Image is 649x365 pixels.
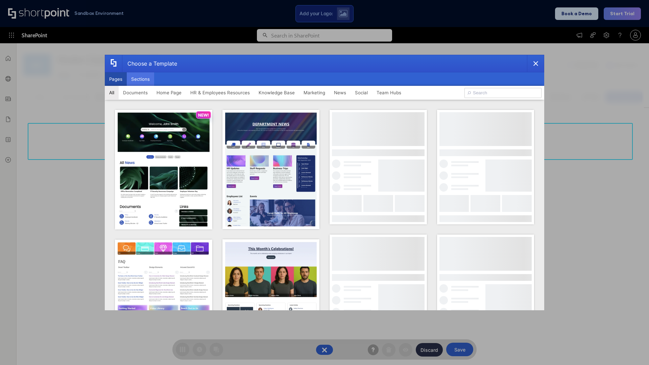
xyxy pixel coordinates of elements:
button: Marketing [299,86,330,99]
button: Pages [105,72,127,86]
button: Home Page [152,86,186,99]
input: Search [464,88,542,98]
button: News [330,86,351,99]
button: Documents [119,86,152,99]
div: template selector [105,55,544,310]
button: Social [351,86,372,99]
iframe: Chat Widget [615,333,649,365]
button: Knowledge Base [254,86,299,99]
div: Choose a Template [122,55,177,72]
button: All [105,86,119,99]
button: Team Hubs [372,86,406,99]
p: NEW! [198,113,209,118]
button: HR & Employees Resources [186,86,254,99]
button: Sections [127,72,154,86]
